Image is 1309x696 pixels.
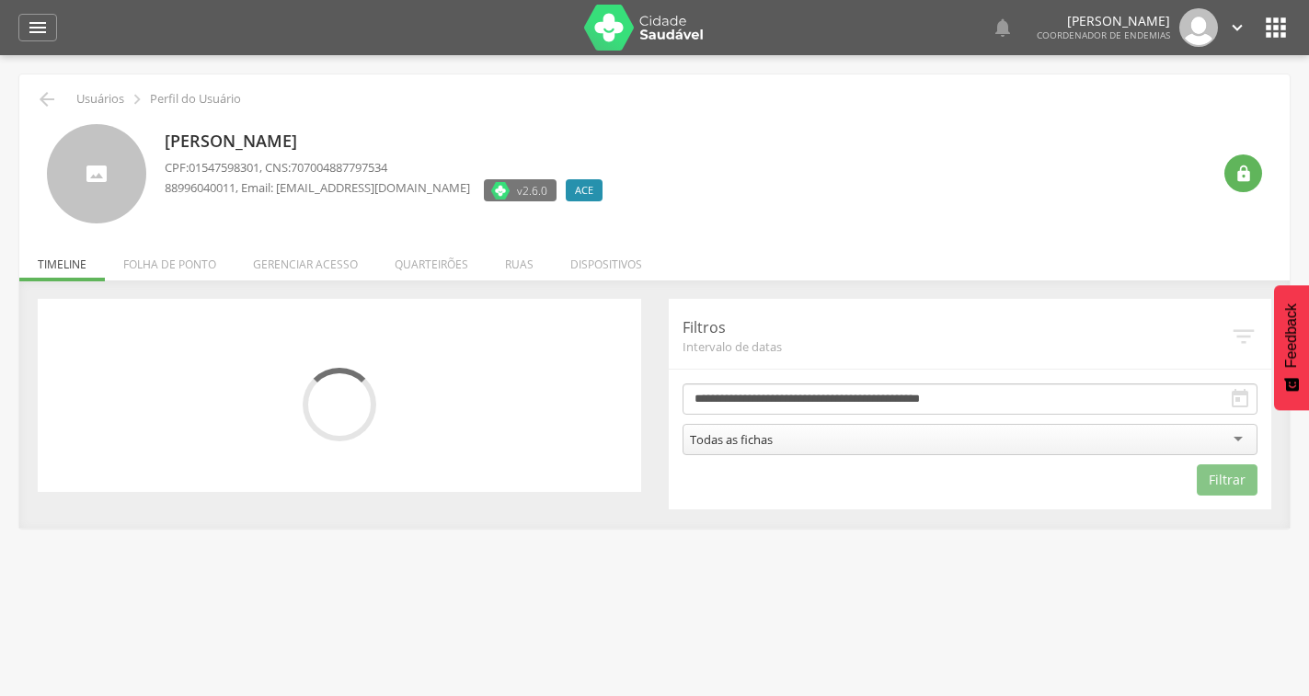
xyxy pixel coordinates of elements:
[992,17,1014,39] i: 
[992,8,1014,47] a: 
[189,159,259,176] span: 01547598301
[165,179,235,196] span: 88996040011
[27,17,49,39] i: 
[165,179,470,197] p: , Email: [EMAIL_ADDRESS][DOMAIN_NAME]
[1230,323,1257,350] i: 
[1283,303,1300,368] span: Feedback
[36,88,58,110] i: Voltar
[683,338,1231,355] span: Intervalo de datas
[690,431,773,448] div: Todas as fichas
[1197,464,1257,496] button: Filtrar
[1234,165,1253,183] i: 
[291,159,387,176] span: 707004887797534
[575,183,593,198] span: ACE
[1227,8,1247,47] a: 
[1227,17,1247,38] i: 
[376,238,487,281] li: Quarteirões
[552,238,660,281] li: Dispositivos
[1274,285,1309,410] button: Feedback - Mostrar pesquisa
[1261,13,1291,42] i: 
[165,159,612,177] p: CPF: , CNS:
[683,317,1231,338] p: Filtros
[487,238,552,281] li: Ruas
[484,179,557,201] label: Versão do aplicativo
[517,181,547,200] span: v2.6.0
[150,92,241,107] p: Perfil do Usuário
[105,238,235,281] li: Folha de ponto
[1037,29,1170,41] span: Coordenador de Endemias
[1224,154,1262,192] div: Resetar senha
[1229,388,1251,410] i: 
[18,14,57,41] a: 
[127,89,147,109] i: 
[235,238,376,281] li: Gerenciar acesso
[76,92,124,107] p: Usuários
[165,130,612,154] p: [PERSON_NAME]
[1037,15,1170,28] p: [PERSON_NAME]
